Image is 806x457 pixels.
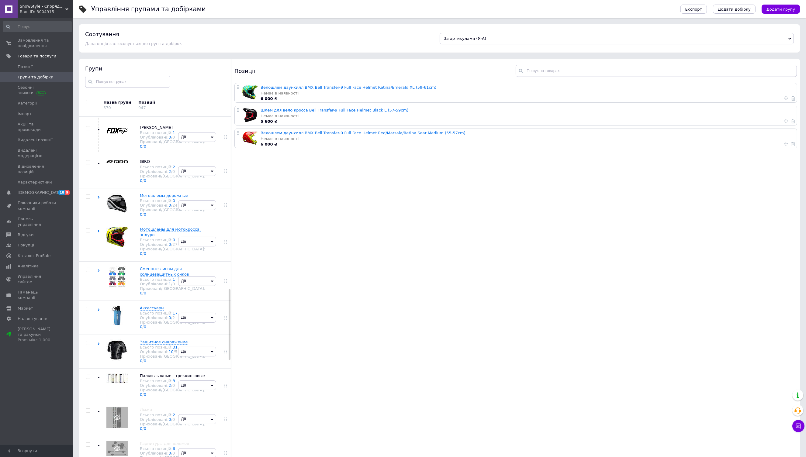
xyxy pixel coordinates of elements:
[261,142,273,146] b: 6 000
[140,388,205,397] div: Приховані/[GEOGRAPHIC_DATA]:
[140,291,142,295] a: 0
[261,96,794,101] div: ₴
[140,354,205,363] div: Приховані/[GEOGRAPHIC_DATA]:
[173,311,178,315] a: 17
[173,446,175,451] a: 6
[18,306,33,311] span: Маркет
[142,426,146,431] span: /
[261,113,794,119] div: Немає в наявності
[261,131,465,135] a: Велошлем даунхилл BMX Bell Transfer-9 Full Face Helmet Red/Marsala/Retina Sear Medium (55-57cm)
[140,212,142,217] a: 0
[171,383,175,388] span: /
[106,125,128,137] img: FOX Racing
[140,144,142,149] a: 0
[181,203,186,207] span: Дії
[140,413,205,417] div: Всього позицій:
[175,349,177,354] div: 5
[91,5,206,13] h1: Управління групами та добірками
[18,180,52,185] span: Характеристики
[18,190,63,195] span: [DEMOGRAPHIC_DATA]
[106,373,128,384] img: Палки лыжные - треккинговые
[171,282,175,286] span: /
[142,251,146,256] span: /
[181,451,186,455] span: Дії
[168,135,171,139] a: 0
[261,96,273,101] b: 6 000
[58,190,65,195] span: 18
[85,31,119,37] h4: Сортування
[713,5,756,14] button: Додати добірку
[762,5,800,14] button: Додати групу
[18,326,56,343] span: [PERSON_NAME] та рахунки
[18,74,54,80] span: Групи та добірки
[181,383,186,387] span: Дії
[144,325,146,329] a: 0
[18,111,32,117] span: Імпорт
[140,277,205,282] div: Всього позицій:
[140,320,205,329] div: Приховані/[GEOGRAPHIC_DATA]:
[171,169,175,174] span: /
[181,135,186,139] span: Дії
[792,420,804,432] button: Чат з покупцем
[140,373,205,378] span: Палки лыжные - треккинговые
[18,137,53,143] span: Видалені позиції
[142,325,146,329] span: /
[106,407,128,428] img: Лыжи
[516,65,797,77] input: Пошук по товарах
[140,441,189,446] span: Гарнитуры для шлемов
[173,345,178,349] a: 31
[168,417,171,422] a: 0
[168,383,171,388] a: 2
[18,200,56,211] span: Показники роботи компанії
[261,85,436,90] a: Велошлем даунхилл BMX Bell Transfer-9 Full Face Helmet Retina/Emerald XL (59-61cm)
[142,291,146,295] span: /
[18,337,56,343] div: Prom мікс 1 000
[106,266,128,287] img: Сменные линзы для солнцезащитных очков
[173,130,175,135] a: 1
[140,198,205,203] div: Всього позицій:
[65,190,70,195] span: 9
[144,426,146,431] a: 0
[171,203,178,208] span: /
[3,21,72,32] input: Пошук
[20,9,73,15] div: Ваш ID: 3004915
[174,349,178,354] span: /
[103,100,134,105] div: Назва групи
[140,135,205,139] div: Опубліковані:
[140,203,205,208] div: Опубліковані:
[140,345,205,349] div: Всього позицій:
[142,144,146,149] span: /
[18,253,50,259] span: Каталог ProSale
[20,4,65,9] span: SnowStyle - Спорядження для спорту і туризму за найкращими цінами
[261,119,273,124] b: 5 600
[18,148,56,159] span: Видалені модерацією
[140,208,205,217] div: Приховані/[GEOGRAPHIC_DATA]:
[140,169,205,174] div: Опубліковані:
[144,178,146,183] a: 0
[140,426,142,431] a: 0
[140,139,205,149] div: Приховані/[GEOGRAPHIC_DATA]:
[234,65,516,77] div: Позиції
[173,413,175,417] a: 2
[181,349,186,354] span: Дії
[106,441,128,456] img: Гарнитуры для шлемов
[111,305,124,326] img: Аксессуары
[172,451,175,455] div: 0
[172,383,175,388] div: 0
[171,135,175,139] span: /
[18,290,56,301] span: Гаманець компанії
[18,85,56,96] span: Сезонні знижки
[140,174,205,183] div: Приховані/[GEOGRAPHIC_DATA]:
[138,105,146,110] div: 947
[106,160,128,163] img: GIRO
[791,95,795,101] a: Видалити товар
[680,5,707,14] button: Експорт
[261,91,794,96] div: Немає в наявності
[140,349,205,354] div: Опубліковані:
[140,340,188,344] span: Защитное снаряжение
[261,108,408,112] a: Шлем для вело кросса Bell Transfer-9 Full Face Helmet Black L (57-59cm)
[144,359,146,363] a: 0
[168,282,171,286] a: 1
[140,130,205,135] div: Всього позицій:
[140,379,205,383] div: Всього позицій:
